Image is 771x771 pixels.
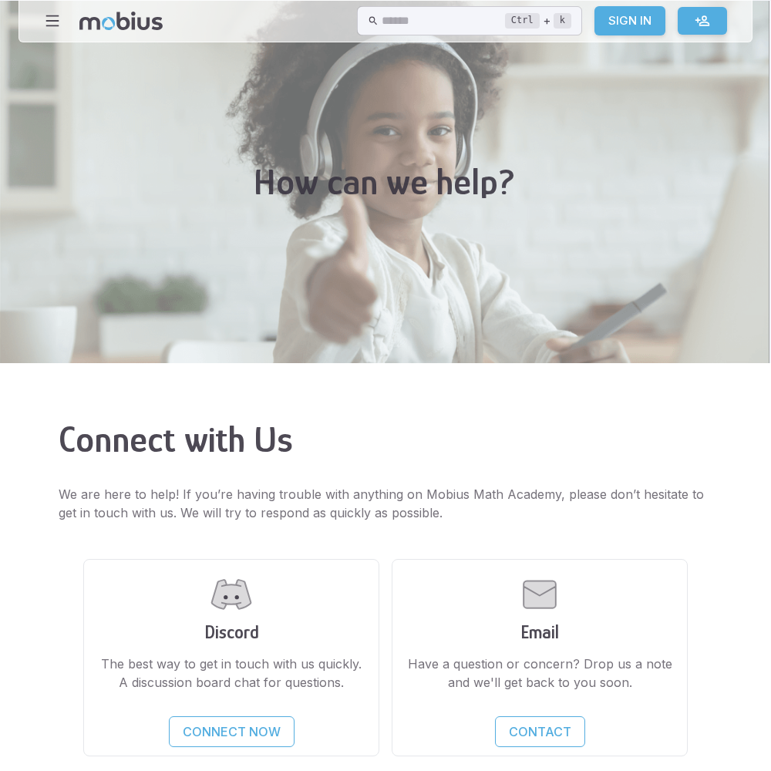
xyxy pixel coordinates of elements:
[594,6,665,35] a: Sign In
[505,13,540,29] kbd: Ctrl
[183,722,281,741] p: Connect Now
[505,12,571,30] div: +
[495,716,585,747] a: Contact
[405,655,675,692] p: Have a question or concern? Drop us a note and we'll get back to you soon.
[509,722,571,741] p: Contact
[59,419,712,460] h2: Connect with Us
[96,655,366,692] p: The best way to get in touch with us quickly. A discussion board chat for questions.
[96,621,366,642] h3: Discord
[405,621,675,642] h3: Email
[59,485,712,522] p: We are here to help! If you’re having trouble with anything on Mobius Math Academy, please don’t ...
[169,716,295,747] a: Connect Now
[554,13,571,29] kbd: k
